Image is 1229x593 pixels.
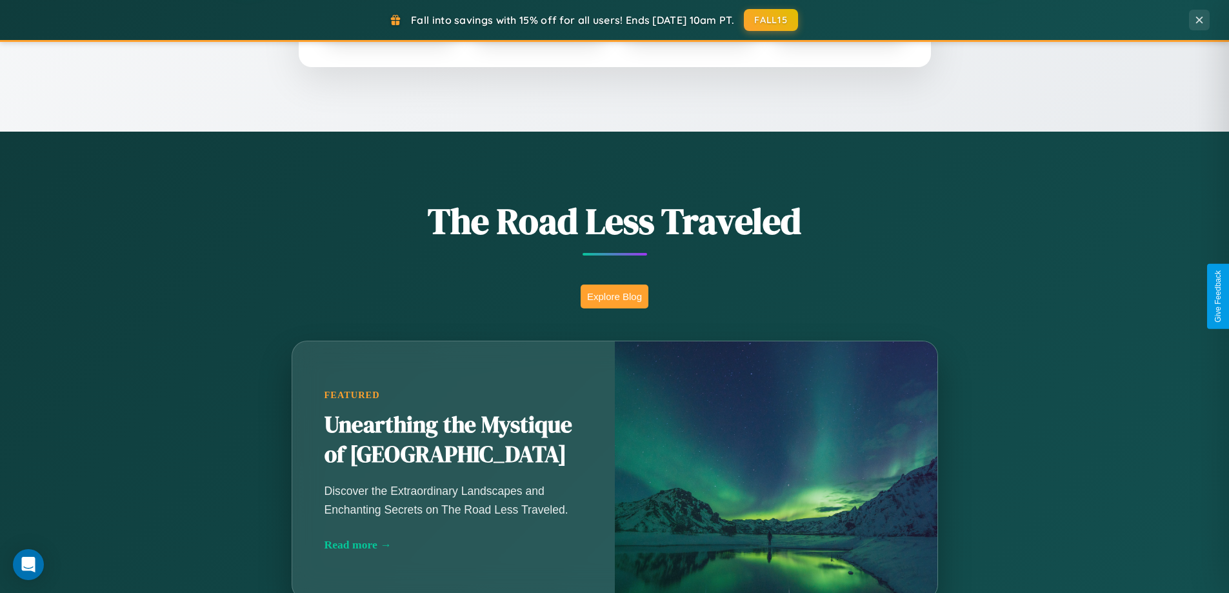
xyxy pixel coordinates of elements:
div: Read more → [325,538,583,552]
div: Give Feedback [1214,270,1223,323]
h2: Unearthing the Mystique of [GEOGRAPHIC_DATA] [325,410,583,470]
p: Discover the Extraordinary Landscapes and Enchanting Secrets on The Road Less Traveled. [325,482,583,518]
div: Open Intercom Messenger [13,549,44,580]
h1: The Road Less Traveled [228,196,1002,246]
span: Fall into savings with 15% off for all users! Ends [DATE] 10am PT. [411,14,734,26]
button: FALL15 [744,9,798,31]
button: Explore Blog [581,285,648,308]
div: Featured [325,390,583,401]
